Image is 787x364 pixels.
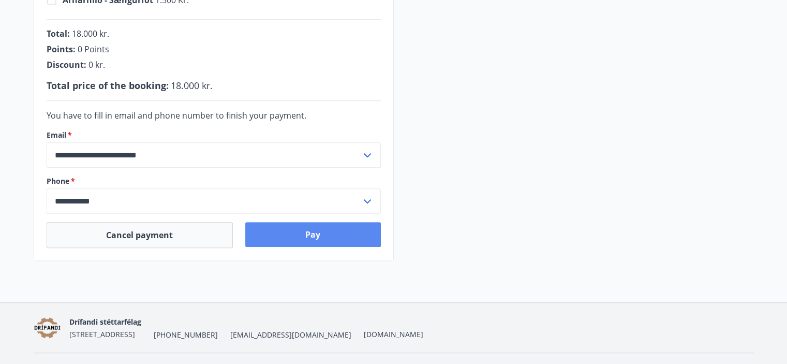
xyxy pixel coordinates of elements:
span: 0 kr. [88,59,105,70]
span: 0 Points [78,43,109,55]
img: YV7jqbr9Iw0An7mxYQ6kPFTFDRrEjUsNBecdHerH.png [34,317,62,339]
label: Email [47,130,381,140]
button: Pay [245,222,381,247]
span: Points : [47,43,76,55]
span: Total : [47,28,70,39]
span: 18.000 kr. [171,79,213,92]
span: 18.000 kr. [72,28,109,39]
span: You have to fill in email and phone number to finish your payment. [47,110,306,121]
span: [PHONE_NUMBER] [154,330,218,340]
a: [DOMAIN_NAME] [364,329,423,339]
label: Phone [47,176,381,186]
span: [EMAIL_ADDRESS][DOMAIN_NAME] [230,330,351,340]
span: Discount : [47,59,86,70]
span: Drífandi stéttarfélag [69,317,141,327]
span: [STREET_ADDRESS] [69,329,135,339]
button: Cancel payment [47,222,233,248]
span: Total price of the booking : [47,79,169,92]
